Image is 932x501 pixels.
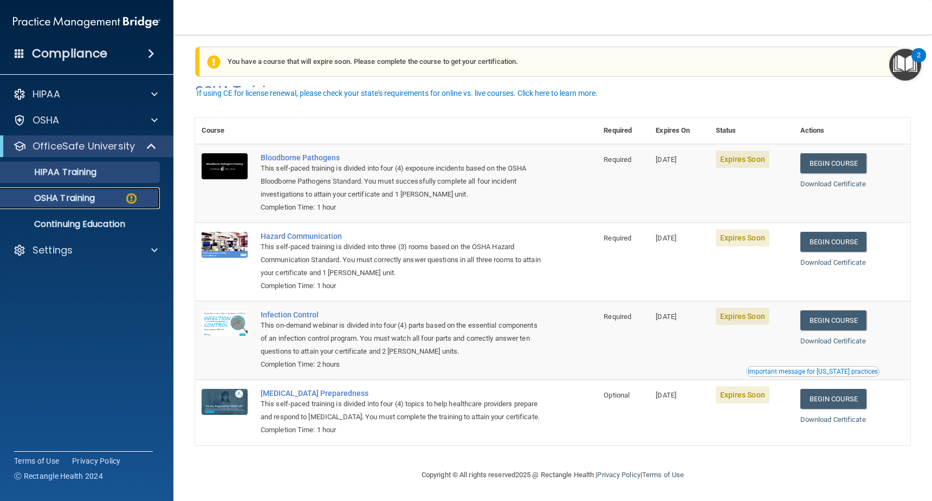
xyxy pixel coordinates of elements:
[33,88,60,101] p: HIPAA
[33,140,135,153] p: OfficeSafe University
[656,234,676,242] span: [DATE]
[800,389,866,409] a: Begin Course
[261,279,543,292] div: Completion Time: 1 hour
[800,310,866,330] a: Begin Course
[14,471,103,482] span: Ⓒ Rectangle Health 2024
[261,162,543,201] div: This self-paced training is divided into four (4) exposure incidents based on the OSHA Bloodborne...
[656,313,676,321] span: [DATE]
[207,55,221,69] img: exclamation-circle-solid-warning.7ed2984d.png
[800,232,866,252] a: Begin Course
[604,391,630,399] span: Optional
[261,424,543,437] div: Completion Time: 1 hour
[7,193,95,204] p: OSHA Training
[261,398,543,424] div: This self-paced training is divided into four (4) topics to help healthcare providers prepare and...
[197,89,598,97] div: If using CE for license renewal, please check your state's requirements for online vs. live cours...
[597,471,640,479] a: Privacy Policy
[13,88,158,101] a: HIPAA
[800,415,866,424] a: Download Certificate
[7,219,155,230] p: Continuing Education
[261,319,543,358] div: This on-demand webinar is divided into four (4) parts based on the essential components of an inf...
[800,258,866,266] a: Download Certificate
[261,232,543,240] a: Hazard Communication
[800,337,866,345] a: Download Certificate
[261,201,543,214] div: Completion Time: 1 hour
[746,366,879,377] button: Read this if you are a dental practitioner in the state of CA
[195,118,254,144] th: Course
[716,151,769,168] span: Expires Soon
[13,140,157,153] a: OfficeSafe University
[642,471,684,479] a: Terms of Use
[656,391,676,399] span: [DATE]
[709,118,794,144] th: Status
[649,118,709,144] th: Expires On
[199,47,901,77] div: You have a course that will expire soon. Please complete the course to get your certification.
[72,456,121,466] a: Privacy Policy
[261,389,543,398] a: [MEDICAL_DATA] Preparedness
[917,55,921,69] div: 2
[716,386,769,404] span: Expires Soon
[604,234,631,242] span: Required
[355,458,750,492] div: Copyright © All rights reserved 2025 @ Rectangle Health | |
[889,49,921,81] button: Open Resource Center, 2 new notifications
[13,244,158,257] a: Settings
[13,11,160,33] img: PMB logo
[33,114,60,127] p: OSHA
[745,424,919,467] iframe: Drift Widget Chat Controller
[800,180,866,188] a: Download Certificate
[748,368,878,375] div: Important message for [US_STATE] practices
[195,88,599,99] button: If using CE for license renewal, please check your state's requirements for online vs. live cours...
[261,310,543,319] a: Infection Control
[597,118,649,144] th: Required
[261,240,543,279] div: This self-paced training is divided into three (3) rooms based on the OSHA Hazard Communication S...
[7,167,96,178] p: HIPAA Training
[794,118,910,144] th: Actions
[13,114,158,127] a: OSHA
[261,153,543,162] a: Bloodborne Pathogens
[195,83,910,99] h4: OSHA Training
[14,456,59,466] a: Terms of Use
[656,155,676,164] span: [DATE]
[800,153,866,173] a: Begin Course
[604,155,631,164] span: Required
[33,244,73,257] p: Settings
[125,192,138,205] img: warning-circle.0cc9ac19.png
[716,229,769,246] span: Expires Soon
[604,313,631,321] span: Required
[716,308,769,325] span: Expires Soon
[32,46,107,61] h4: Compliance
[261,358,543,371] div: Completion Time: 2 hours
